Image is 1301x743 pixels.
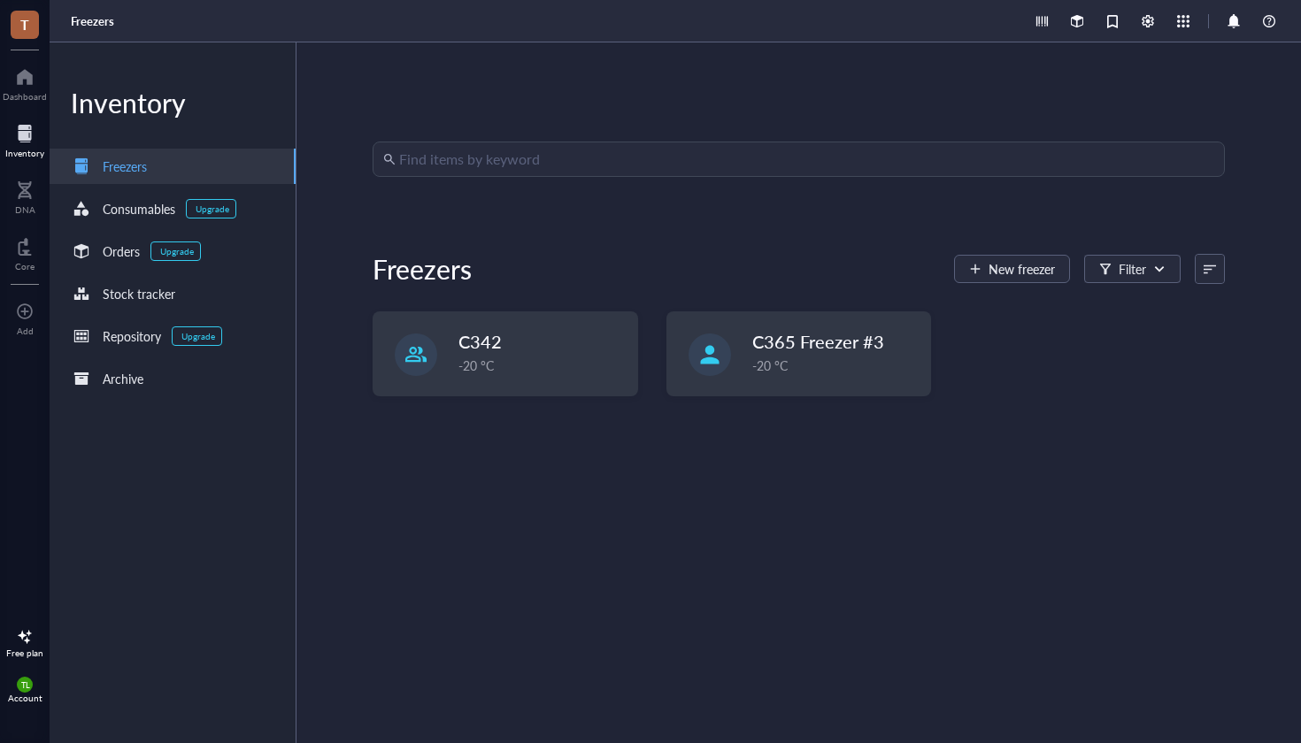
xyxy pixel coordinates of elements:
div: Freezers [373,251,472,287]
a: Freezers [50,149,296,184]
a: Inventory [5,119,44,158]
div: Core [15,261,35,272]
div: -20 °C [752,356,920,375]
span: T [20,13,29,35]
div: Account [8,693,42,703]
button: New freezer [954,255,1070,283]
div: Inventory [50,85,296,120]
a: ConsumablesUpgrade [50,191,296,226]
div: Archive [103,369,143,388]
span: C365 Freezer #3 [752,329,884,354]
a: Dashboard [3,63,47,102]
a: Core [15,233,35,272]
div: Consumables [103,199,175,218]
div: -20 °C [458,356,627,375]
div: Stock tracker [103,284,175,303]
div: DNA [15,204,35,215]
span: New freezer [989,262,1055,276]
div: Repository [103,326,161,346]
div: Add [17,326,34,336]
div: Inventory [5,148,44,158]
div: Free plan [6,647,43,658]
a: DNA [15,176,35,215]
a: Freezers [71,13,118,29]
span: C342 [458,329,502,354]
div: Filter [1119,259,1146,279]
div: Upgrade [181,331,215,341]
div: Orders [103,241,140,261]
div: Dashboard [3,91,47,102]
a: Stock tracker [50,276,296,311]
a: Archive [50,361,296,396]
span: TL [20,680,29,690]
div: Upgrade [160,246,194,257]
a: RepositoryUpgrade [50,318,296,354]
div: Upgrade [196,203,229,214]
div: Freezers [103,157,147,176]
a: OrdersUpgrade [50,234,296,269]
